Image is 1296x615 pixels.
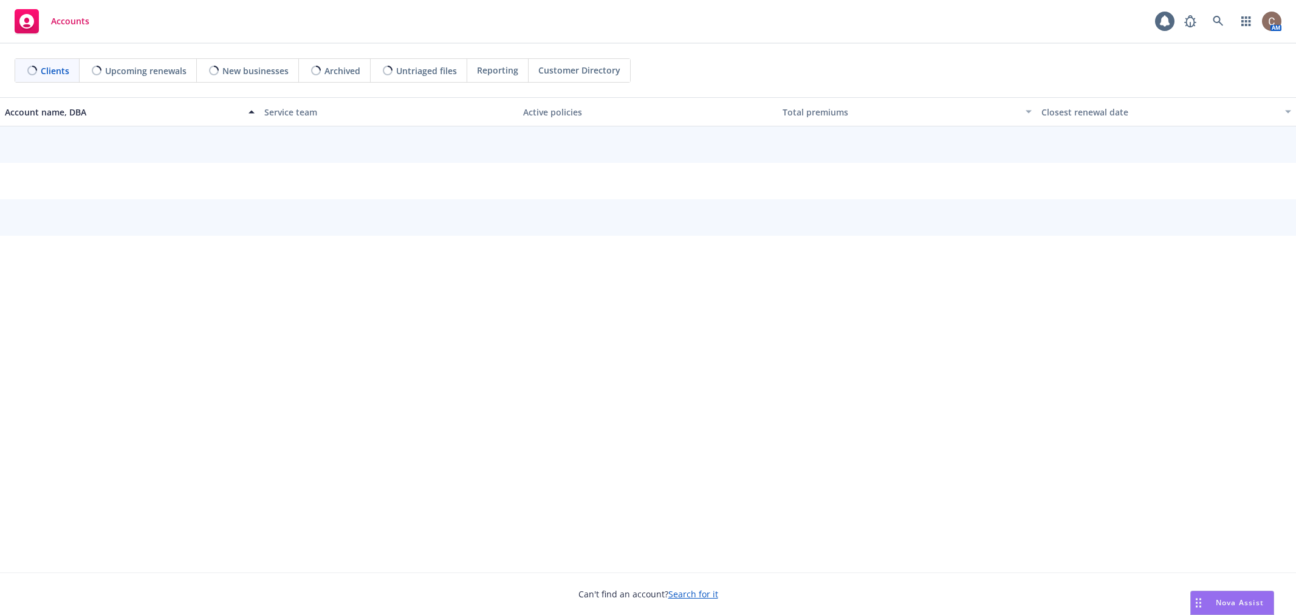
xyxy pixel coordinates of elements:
span: Can't find an account? [578,588,718,600]
a: Search [1206,9,1230,33]
span: Clients [41,64,69,77]
span: Reporting [477,64,518,77]
div: Closest renewal date [1041,106,1278,119]
button: Closest renewal date [1037,97,1296,126]
button: Total premiums [778,97,1037,126]
button: Active policies [518,97,778,126]
div: Service team [264,106,514,119]
div: Account name, DBA [5,106,241,119]
a: Search for it [668,588,718,600]
span: New businesses [222,64,289,77]
div: Total premiums [783,106,1019,119]
img: photo [1262,12,1281,31]
button: Service team [259,97,519,126]
span: Customer Directory [538,64,620,77]
button: Nova Assist [1190,591,1274,615]
a: Report a Bug [1178,9,1202,33]
span: Nova Assist [1216,597,1264,608]
a: Switch app [1234,9,1258,33]
a: Accounts [10,4,94,38]
span: Archived [324,64,360,77]
span: Accounts [51,16,89,26]
div: Active policies [523,106,773,119]
span: Upcoming renewals [105,64,187,77]
span: Untriaged files [396,64,457,77]
div: Drag to move [1191,591,1206,614]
